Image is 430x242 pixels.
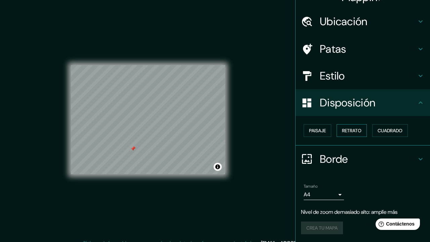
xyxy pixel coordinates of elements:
font: Tamaño [304,184,317,189]
button: Paisaje [304,124,331,137]
font: Borde [320,152,348,166]
div: Patas [296,36,430,62]
div: Estilo [296,62,430,89]
font: Patas [320,42,346,56]
button: Cuadrado [372,124,408,137]
div: Ubicación [296,8,430,35]
button: Retrato [337,124,367,137]
div: Borde [296,146,430,173]
font: Ubicación [320,14,368,29]
canvas: Mapa [71,65,225,174]
div: Disposición [296,89,430,116]
font: A4 [304,191,310,198]
iframe: Lanzador de widgets de ayuda [370,216,423,235]
div: A4 [304,189,344,200]
font: Retrato [342,128,361,134]
font: Cuadrado [378,128,402,134]
font: Estilo [320,69,345,83]
font: Disposición [320,96,375,110]
font: Paisaje [309,128,326,134]
button: Activar o desactivar atribución [214,163,222,171]
font: Nivel de zoom demasiado alto: amplíe más [301,208,397,215]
